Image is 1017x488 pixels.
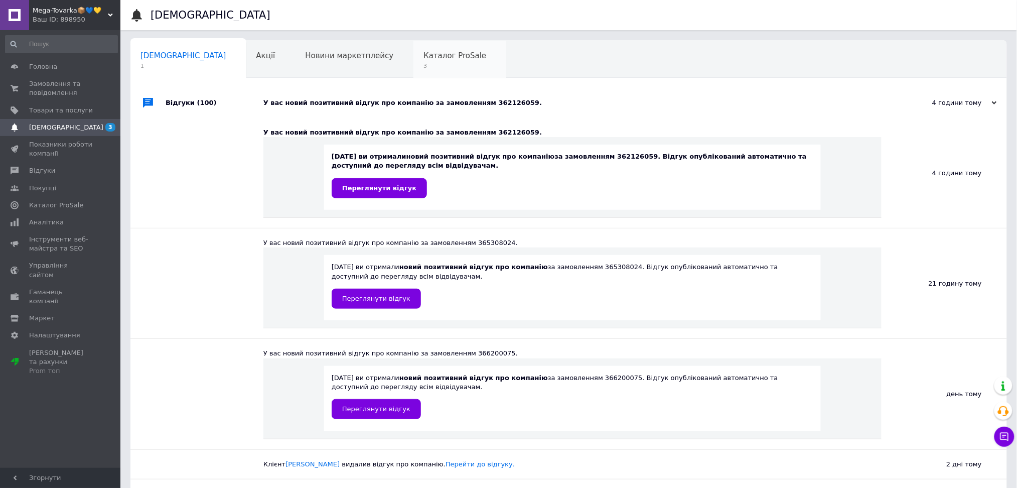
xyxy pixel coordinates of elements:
[263,349,882,358] div: У вас новий позитивний відгук про компанію за замовленням 366200075.
[305,51,393,60] span: Новини маркетплейсу
[29,106,93,115] span: Товари та послуги
[446,460,515,468] a: Перейти до відгуку.
[342,184,416,192] span: Переглянути відгук
[399,263,548,271] b: новий позитивний відгук про компанію
[342,295,410,302] span: Переглянути відгук
[332,289,421,309] a: Переглянути відгук
[897,98,997,107] div: 4 години тому
[332,263,813,308] div: [DATE] ви отримали за замовленням 365308024. Відгук опублікований автоматично та доступний до пер...
[882,228,1007,338] div: 21 годину тому
[29,348,93,376] span: [PERSON_NAME] та рахунки
[140,51,226,60] span: [DEMOGRAPHIC_DATA]
[29,235,93,253] span: Інструменти веб-майстра та SEO
[29,123,103,132] span: [DEMOGRAPHIC_DATA]
[29,201,83,210] span: Каталог ProSale
[882,118,1007,228] div: 4 години тому
[197,99,217,106] span: (100)
[29,314,55,323] span: Маркет
[882,450,1007,479] div: 2 дні тому
[29,218,64,227] span: Аналітика
[399,374,548,382] b: новий позитивний відгук про компанію
[332,178,427,198] a: Переглянути відгук
[332,152,813,198] div: [DATE] ви отримали за замовленням 362126059. Відгук опублікований автоматично та доступний до пер...
[332,399,421,419] a: Переглянути відгук
[166,88,263,118] div: Відгуки
[29,166,55,175] span: Відгуки
[263,128,882,137] div: У вас новий позитивний відгук про компанію за замовленням 362126059.
[29,140,93,158] span: Показники роботи компанії
[29,331,80,340] span: Налаштування
[263,98,897,107] div: У вас новий позитивний відгук про компанію за замовленням 362126059.
[29,62,57,71] span: Головна
[33,6,108,15] span: Mega-Tovarka📦💙💛
[256,51,275,60] span: Акції
[29,288,93,306] span: Гаманець компанії
[105,123,115,132] span: 3
[29,261,93,279] span: Управління сайтом
[29,184,56,193] span: Покупці
[29,79,93,97] span: Замовлення та повідомлення
[285,460,340,468] a: [PERSON_NAME]
[332,374,813,419] div: [DATE] ви отримали за замовленням 366200075. Відгук опублікований автоматично та доступний до пер...
[140,62,226,70] span: 1
[423,62,486,70] span: 3
[29,367,93,376] div: Prom топ
[151,9,270,21] h1: [DEMOGRAPHIC_DATA]
[994,427,1014,447] button: Чат з покупцем
[882,339,1007,449] div: день тому
[263,460,515,468] span: Клієнт
[33,15,120,24] div: Ваш ID: 898950
[342,405,410,413] span: Переглянути відгук
[423,51,486,60] span: Каталог ProSale
[342,460,515,468] span: видалив відгук про компанію.
[263,238,882,248] div: У вас новий позитивний відгук про компанію за замовленням 365308024.
[5,35,118,53] input: Пошук
[406,153,555,160] b: новий позитивний відгук про компанію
